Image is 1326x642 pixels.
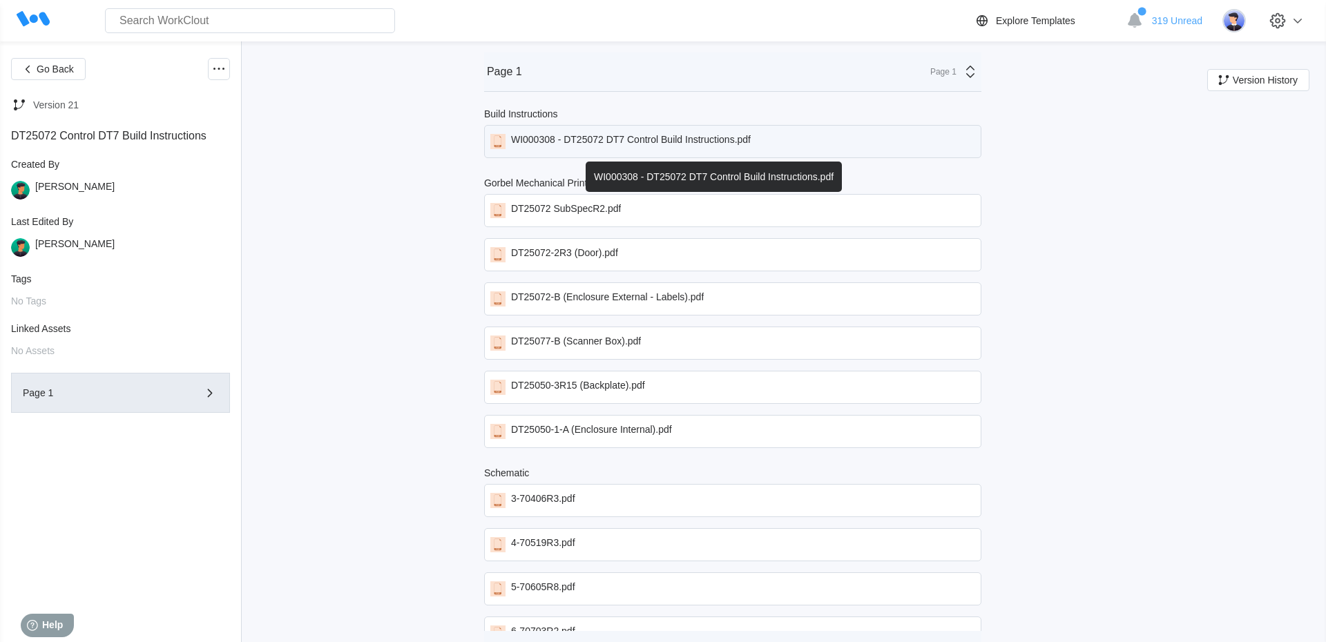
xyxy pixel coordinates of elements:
[484,108,558,119] div: Build Instructions
[996,15,1075,26] div: Explore Templates
[922,67,957,77] div: Page 1
[11,238,30,257] img: user.png
[511,424,672,439] div: DT25050-1-A (Enclosure Internal).pdf
[586,162,842,192] div: WI000308 - DT25072 DT7 Control Build Instructions.pdf
[511,537,575,552] div: 4-70519R3.pdf
[11,130,230,142] div: DT25072 Control DT7 Build Instructions
[511,380,645,395] div: DT25050-3R15 (Backplate).pdf
[33,99,79,110] div: Version 21
[11,216,230,227] div: Last Edited By
[11,273,230,284] div: Tags
[23,388,179,398] div: Page 1
[35,181,115,200] div: [PERSON_NAME]
[511,335,641,351] div: DT25077-B (Scanner Box).pdf
[11,295,230,307] div: No Tags
[1207,69,1309,91] button: Version History
[511,203,622,218] div: DT25072 SubSpecR2.pdf
[1233,75,1298,85] span: Version History
[1222,9,1246,32] img: user-5.png
[11,58,86,80] button: Go Back
[487,66,522,78] div: Page 1
[511,625,575,641] div: 6-70703R2.pdf
[11,159,230,170] div: Created By
[105,8,395,33] input: Search WorkClout
[11,373,230,413] button: Page 1
[511,134,751,149] div: WI000308 - DT25072 DT7 Control Build Instructions.pdf
[511,291,704,307] div: DT25072-B (Enclosure External - Labels).pdf
[11,181,30,200] img: user.png
[484,467,529,478] div: Schematic
[1152,15,1202,26] span: 319 Unread
[511,247,618,262] div: DT25072-2R3 (Door).pdf
[37,64,74,74] span: Go Back
[511,493,575,508] div: 3-70406R3.pdf
[484,177,592,188] div: Gorbel Mechanical Prints
[35,238,115,257] div: [PERSON_NAME]
[974,12,1120,29] a: Explore Templates
[511,581,575,596] div: 5-70605R8.pdf
[11,323,230,334] div: Linked Assets
[11,345,230,356] div: No Assets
